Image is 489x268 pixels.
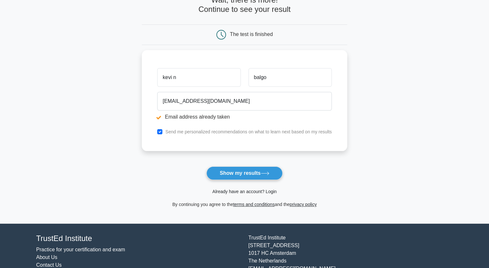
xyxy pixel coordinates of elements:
[290,202,317,207] a: privacy policy
[157,92,332,111] input: Email
[36,255,58,260] a: About Us
[230,31,273,37] div: The test is finished
[157,113,332,121] li: Email address already taken
[157,68,240,87] input: First name
[249,68,332,87] input: Last name
[206,166,282,180] button: Show my results
[138,201,351,208] div: By continuing you agree to the and the
[165,129,332,134] label: Send me personalized recommendations on what to learn next based on my results
[233,202,275,207] a: terms and conditions
[212,189,276,194] a: Already have an account? Login
[36,262,62,268] a: Contact Us
[36,234,241,243] h4: TrustEd Institute
[36,247,125,252] a: Practice for your certification and exam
